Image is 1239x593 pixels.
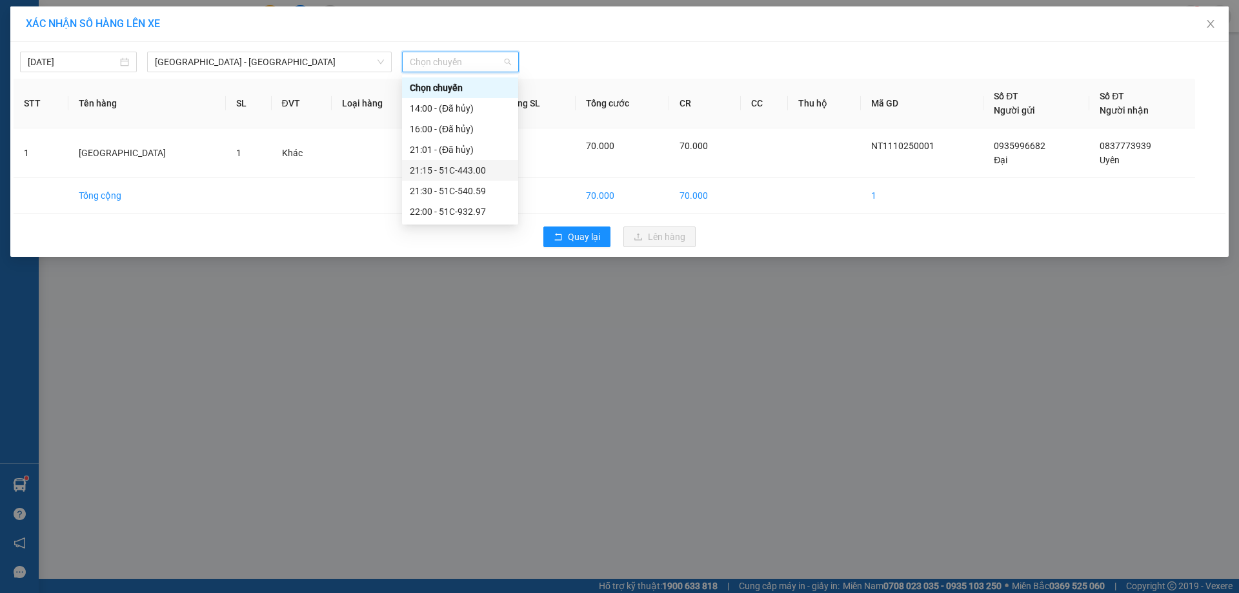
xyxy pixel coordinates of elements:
span: 1 [236,148,241,158]
th: Loại hàng [332,79,421,128]
span: 70.000 [586,141,614,151]
td: 70.000 [576,178,669,214]
div: 21:15 - 51C-443.00 [410,163,510,177]
span: Đại [994,155,1007,165]
div: Quận 1 [151,11,241,26]
td: 1 [497,178,575,214]
th: ĐVT [272,79,332,128]
th: STT [14,79,68,128]
th: CR [669,79,741,128]
div: 14:00 - (Đã hủy) [410,101,510,116]
span: Số ĐT [1100,91,1124,101]
span: 0837773939 [1100,141,1151,151]
td: 1 [14,128,68,178]
span: Chọn chuyến [410,52,511,72]
td: 1 [861,178,983,214]
span: close [1205,19,1216,29]
td: [GEOGRAPHIC_DATA] [68,128,226,178]
span: 70.000 [680,141,708,151]
div: 22:00 - 51C-932.97 [410,205,510,219]
span: XÁC NHẬN SỐ HÀNG LÊN XE [26,17,160,30]
button: rollbackQuay lại [543,226,610,247]
th: Mã GD [861,79,983,128]
div: 70.000 [10,81,144,97]
td: Tổng cộng [68,178,226,214]
span: Quay lại [568,230,600,244]
span: Người nhận [1100,105,1149,116]
button: uploadLên hàng [623,226,696,247]
th: SL [226,79,271,128]
div: Uyên [151,26,241,42]
span: Người gửi [994,105,1035,116]
span: Nha Trang - Quận 1 [155,52,384,72]
span: Nhận: [151,12,182,26]
input: 11/10/2025 [28,55,117,69]
span: rollback [554,232,563,243]
span: CR : [10,83,30,96]
div: 0837773939 [151,42,241,60]
div: 16:00 - (Đã hủy) [410,122,510,136]
td: Khác [272,128,332,178]
div: 0935996682 [11,55,142,74]
th: Tên hàng [68,79,226,128]
th: Thu hộ [788,79,861,128]
th: CC [741,79,788,128]
button: Close [1193,6,1229,43]
span: Uyên [1100,155,1120,165]
div: Chọn chuyến [410,81,510,95]
th: Tổng cước [576,79,669,128]
span: down [377,58,385,66]
span: 0935996682 [994,141,1045,151]
div: Đại [11,40,142,55]
div: 21:01 - (Đã hủy) [410,143,510,157]
div: 21:30 - 51C-540.59 [410,184,510,198]
div: Chọn chuyến [402,77,518,98]
span: Số ĐT [994,91,1018,101]
span: NT1110250001 [871,141,934,151]
td: 70.000 [669,178,741,214]
span: Gửi: [11,11,31,25]
div: [GEOGRAPHIC_DATA] [11,11,142,40]
th: Tổng SL [497,79,575,128]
